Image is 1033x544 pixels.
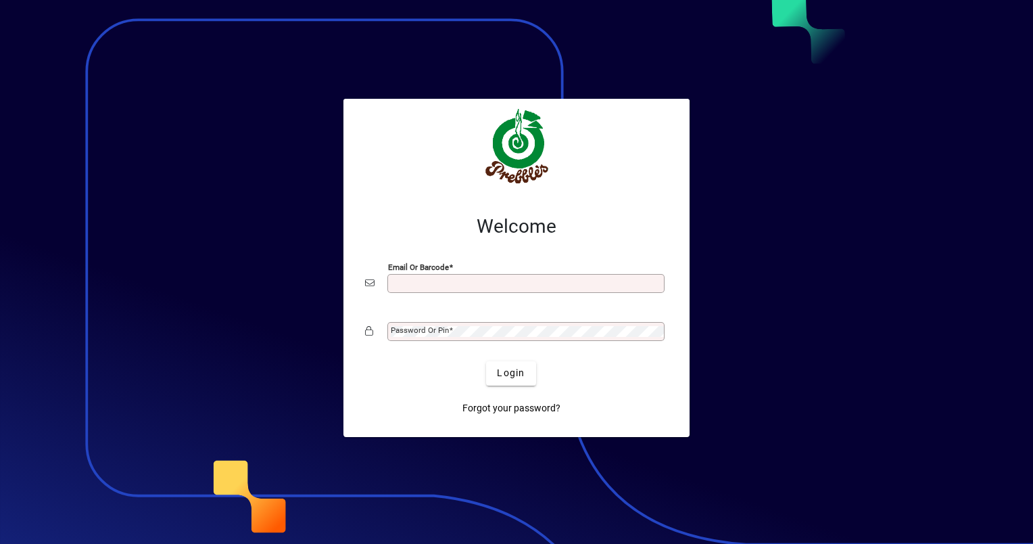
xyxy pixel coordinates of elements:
[486,361,535,386] button: Login
[391,325,449,335] mat-label: Password or Pin
[462,401,560,415] span: Forgot your password?
[365,215,668,238] h2: Welcome
[388,262,449,271] mat-label: Email or Barcode
[457,396,566,421] a: Forgot your password?
[497,366,525,380] span: Login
